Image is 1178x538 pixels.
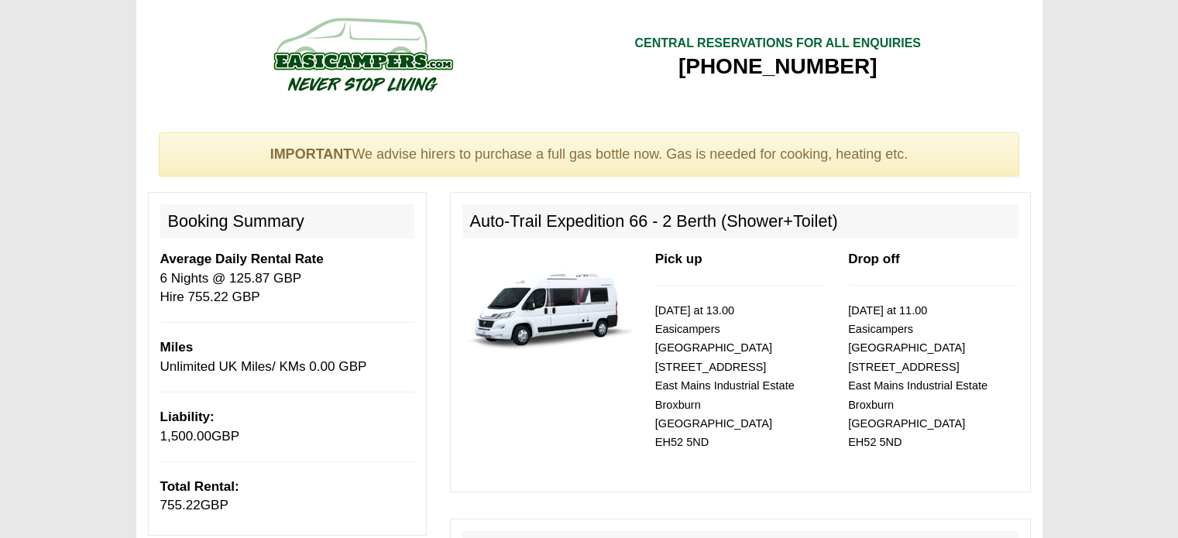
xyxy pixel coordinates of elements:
[159,132,1020,177] div: We advise hirers to purchase a full gas bottle now. Gas is needed for cooking, heating etc.
[160,429,212,444] span: 1,500.00
[160,478,414,516] p: GBP
[160,252,324,266] b: Average Daily Rental Rate
[848,304,987,449] small: [DATE] at 11.00 Easicampers [GEOGRAPHIC_DATA] [STREET_ADDRESS] East Mains Industrial Estate Broxb...
[634,35,921,53] div: CENTRAL RESERVATIONS FOR ALL ENQUIRIES
[160,204,414,238] h2: Booking Summary
[655,252,702,266] b: Pick up
[160,340,194,355] b: Miles
[462,250,632,359] img: 339.jpg
[160,479,239,494] b: Total Rental:
[160,408,414,446] p: GBP
[848,252,899,266] b: Drop off
[634,53,921,81] div: [PHONE_NUMBER]
[462,204,1018,238] h2: Auto-Trail Expedition 66 - 2 Berth (Shower+Toilet)
[160,338,414,376] p: Unlimited UK Miles/ KMs 0.00 GBP
[270,146,352,162] strong: IMPORTANT
[160,409,215,424] b: Liability:
[655,304,795,449] small: [DATE] at 13.00 Easicampers [GEOGRAPHIC_DATA] [STREET_ADDRESS] East Mains Industrial Estate Broxb...
[160,498,201,512] span: 755.22
[160,250,414,307] p: 6 Nights @ 125.87 GBP Hire 755.22 GBP
[215,12,510,97] img: campers-checkout-logo.png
